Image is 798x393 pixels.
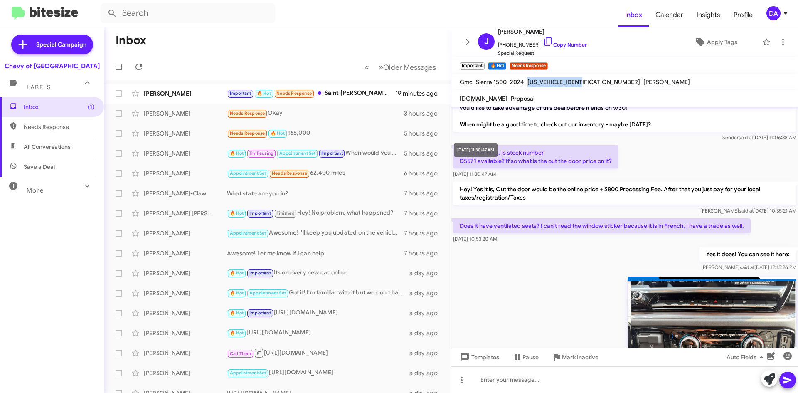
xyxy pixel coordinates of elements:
[453,236,497,242] span: [DATE] 10:53:20 AM
[740,264,754,270] span: said at
[144,289,227,297] div: [PERSON_NAME]
[27,187,44,194] span: More
[720,350,773,365] button: Auto Fields
[144,89,227,98] div: [PERSON_NAME]
[249,151,273,156] span: Try Pausing
[27,84,51,91] span: Labels
[404,209,444,218] div: 7 hours ago
[722,134,796,141] span: Sender [DATE] 11:06:38 AM
[257,91,271,96] span: 🔥 Hot
[230,171,266,176] span: Appointment Set
[321,151,343,156] span: Important
[144,229,227,237] div: [PERSON_NAME]
[739,208,754,214] span: said at
[24,163,55,171] span: Save a Deal
[230,330,244,336] span: 🔥 Hot
[404,149,444,158] div: 5 hours ago
[24,103,94,111] span: Inbox
[101,3,275,23] input: Search
[230,351,251,356] span: Call Them
[227,288,409,298] div: Got it! I'm familiar with it but we don't have any in stock with that package right now
[227,348,409,358] div: [URL][DOMAIN_NAME]
[527,78,640,86] span: [US_VEHICLE_IDENTIFICATION_NUMBER]
[24,123,94,131] span: Needs Response
[227,368,409,378] div: [URL][DOMAIN_NAME]
[227,148,404,158] div: When would you be able to bring it by for me to check it out? Would love to buy it from you
[116,34,146,47] h1: Inbox
[227,89,395,98] div: Saint [PERSON_NAME] Federal credit Union
[36,40,86,49] span: Special Campaign
[649,3,690,27] a: Calendar
[409,349,444,357] div: a day ago
[510,78,524,86] span: 2024
[409,289,444,297] div: a day ago
[618,3,649,27] span: Inbox
[249,210,271,216] span: Important
[395,89,444,98] div: 19 minutes ago
[227,228,404,238] div: Awesome! I'll keep you updated on the vehicle availability, what time [DATE] can you come in?
[5,62,100,70] div: Chevy of [GEOGRAPHIC_DATA]
[144,109,227,118] div: [PERSON_NAME]
[498,49,587,57] span: Special Request
[707,35,737,49] span: Apply Tags
[227,189,404,198] div: What state are you in?
[227,109,404,118] div: Okay
[409,269,444,277] div: a day ago
[230,131,265,136] span: Needs Response
[227,168,404,178] div: 62,400 miles
[562,350,598,365] span: Mark Inactive
[476,78,507,86] span: Sierra 1500
[383,63,436,72] span: Older Messages
[739,134,753,141] span: said at
[144,309,227,317] div: [PERSON_NAME]
[409,369,444,377] div: a day ago
[700,208,796,214] span: [PERSON_NAME] [DATE] 10:35:21 AM
[144,189,227,198] div: [PERSON_NAME]-Claw
[230,310,244,316] span: 🔥 Hot
[144,169,227,178] div: [PERSON_NAME]
[227,249,404,257] div: Awesome! Let me know if I can help!
[144,349,227,357] div: [PERSON_NAME]
[727,3,759,27] span: Profile
[453,218,751,233] p: Does it have ventilated seats? I can't read the window sticker because it is in French. I have a ...
[144,129,227,138] div: [PERSON_NAME]
[230,210,244,216] span: 🔥 Hot
[766,6,781,20] div: DA
[453,145,618,168] p: Good morning. Is stock number D5571 available? If so what is the out the door price on it?
[460,78,473,86] span: Gmc
[727,350,766,365] span: Auto Fields
[510,62,548,70] small: Needs Response
[227,268,409,278] div: Its on every new car online
[506,350,545,365] button: Pause
[484,35,489,48] span: J
[272,171,307,176] span: Needs Response
[701,264,796,270] span: [PERSON_NAME] [DATE] 12:15:26 PM
[404,189,444,198] div: 7 hours ago
[144,329,227,337] div: [PERSON_NAME]
[453,171,496,177] span: [DATE] 11:30:47 AM
[230,370,266,376] span: Appointment Set
[276,210,295,216] span: Finished
[249,290,286,296] span: Appointment Set
[230,151,244,156] span: 🔥 Hot
[699,247,796,262] p: Yes it does! You can see it here:
[458,350,499,365] span: Templates
[543,42,587,48] a: Copy Number
[227,208,404,218] div: Hey! No problem, what happened?
[276,91,312,96] span: Needs Response
[144,149,227,158] div: [PERSON_NAME]
[271,131,285,136] span: 🔥 Hot
[365,62,369,72] span: «
[144,269,227,277] div: [PERSON_NAME]
[144,209,227,218] div: [PERSON_NAME] [PERSON_NAME]
[11,35,93,54] a: Special Campaign
[144,369,227,377] div: [PERSON_NAME]
[404,129,444,138] div: 5 hours ago
[227,328,409,338] div: [URL][DOMAIN_NAME]
[374,59,441,76] button: Next
[88,103,94,111] span: (1)
[460,62,485,70] small: Important
[230,111,265,116] span: Needs Response
[249,270,271,276] span: Important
